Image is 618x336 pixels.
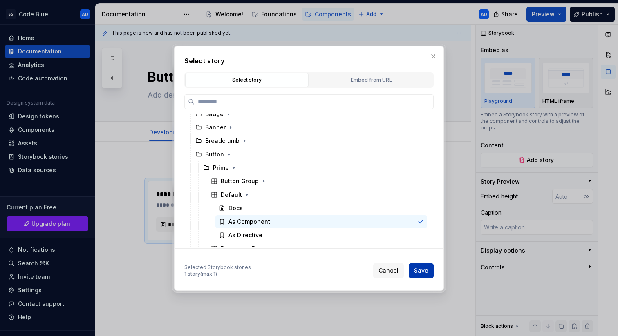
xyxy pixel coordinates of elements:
div: As Directive [228,231,262,239]
div: 1 story (max 1) [184,271,251,277]
div: As Component [228,218,270,226]
span: Save [414,267,428,275]
div: Default [221,191,242,199]
div: Breadcrumb [205,137,240,145]
div: Prime [213,164,229,172]
button: Cancel [373,263,404,278]
div: Docs [228,204,243,212]
div: Button Group [221,177,259,185]
h2: Select story [184,56,434,66]
span: Cancel [378,267,399,275]
div: Embed from URL [312,76,430,84]
div: Button [205,150,224,158]
div: Banner [205,123,226,131]
button: Save [409,263,434,278]
div: Selected Storybook stories [184,264,251,271]
div: Badge [205,110,224,118]
div: Select story [188,76,306,84]
div: Dropdown Button [221,245,271,253]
